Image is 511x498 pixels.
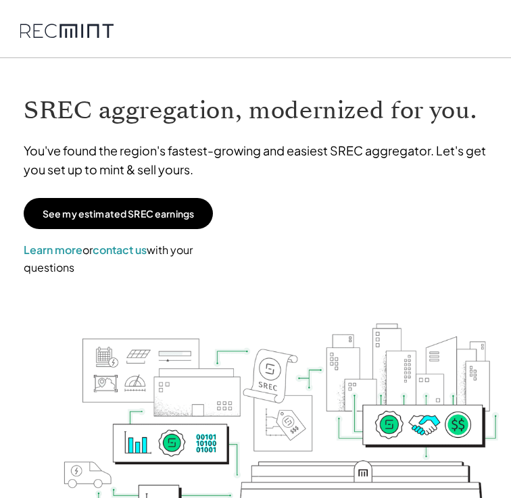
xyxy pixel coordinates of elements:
a: contact us [93,243,147,257]
p: or with your questions [24,241,213,276]
a: See my estimated SREC earnings [24,198,213,229]
p: You've found the region's fastest-growing and easiest SREC aggregator. Let's get you set up to mi... [24,141,487,179]
p: See my estimated SREC earnings [43,207,194,220]
a: Learn more [24,243,82,257]
h1: SREC aggregation, modernized for you. [24,95,487,126]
